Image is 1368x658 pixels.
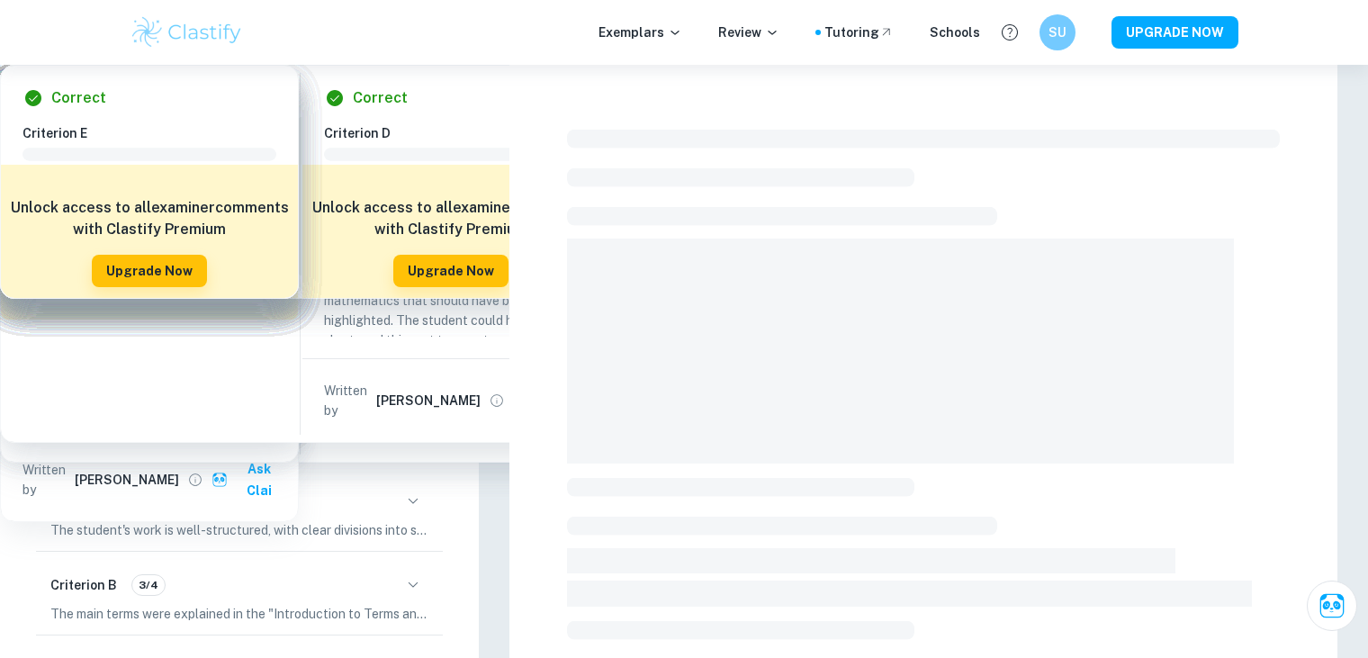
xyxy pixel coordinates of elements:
button: Help and Feedback [994,17,1025,48]
a: Schools [930,23,980,42]
button: SU [1039,14,1075,50]
h6: SU [1048,23,1068,42]
p: Written by [22,460,71,500]
button: Ask Clai [1307,581,1357,631]
button: Ask Clai [208,453,291,507]
p: The main terms were explained in the "Introduction to Terms and Data" subsection. All three model... [50,604,428,624]
p: Exemplars [598,23,682,42]
h6: Unlock access to all examiner comments with Clastify Premium [311,197,590,240]
button: View full profile [484,388,509,413]
h6: Criterion B [50,575,117,595]
h6: Correct [353,87,408,109]
p: Written by [324,381,373,420]
a: Tutoring [824,23,894,42]
button: View full profile [183,467,208,492]
p: The student's work is well-structured, with clear divisions into sections such as introduction, b... [50,520,428,540]
h6: Correct [51,87,106,109]
p: Review [718,23,779,42]
button: UPGRADE NOW [1111,16,1238,49]
h6: Criterion D [324,123,592,143]
h6: [PERSON_NAME] [75,470,179,490]
button: Upgrade Now [92,255,207,287]
img: Clastify logo [130,14,244,50]
h6: Criterion E [22,123,291,143]
img: clai.svg [211,472,229,489]
span: 3/4 [132,577,165,593]
button: Upgrade Now [393,255,508,287]
h6: [PERSON_NAME] [376,391,481,410]
h6: Unlock access to all examiner comments with Clastify Premium [10,197,289,240]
